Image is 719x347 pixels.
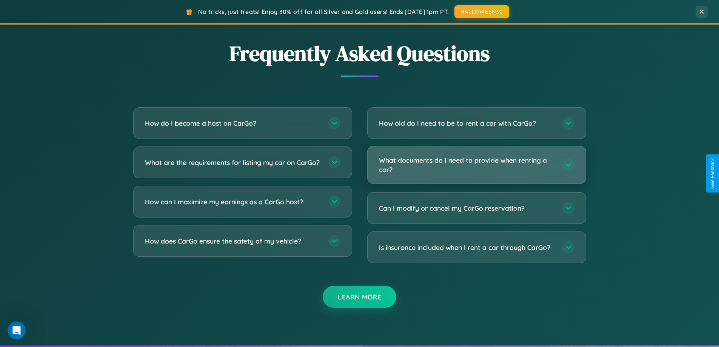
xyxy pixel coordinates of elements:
[8,321,26,339] iframe: Intercom live chat
[145,158,321,167] h3: What are the requirements for listing my car on CarGo?
[198,8,449,15] span: No tricks, just treats! Enjoy 30% off for all Silver and Gold users! Ends [DATE] 1pm PT.
[145,197,321,207] h3: How can I maximize my earnings as a CarGo host?
[323,286,396,308] button: Learn More
[379,204,555,213] h3: Can I modify or cancel my CarGo reservation?
[145,236,321,246] h3: How does CarGo ensure the safety of my vehicle?
[379,243,555,252] h3: Is insurance included when I rent a car through CarGo?
[145,119,321,128] h3: How do I become a host on CarGo?
[379,119,555,128] h3: How old do I need to be to rent a car with CarGo?
[379,156,555,174] h3: What documents do I need to provide when renting a car?
[710,158,715,189] div: Give Feedback
[133,39,586,68] h2: Frequently Asked Questions
[454,5,509,18] button: HALLOWEEN30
